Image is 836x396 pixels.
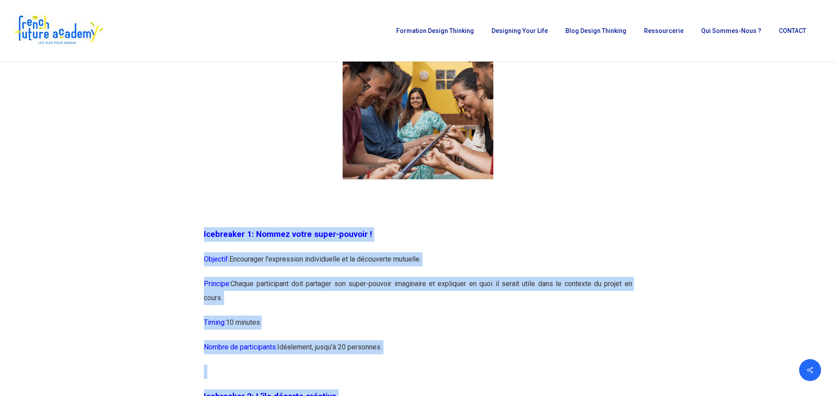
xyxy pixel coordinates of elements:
[204,316,632,340] p: 10 minutes
[204,255,229,263] span: Objectif:
[697,28,766,34] a: Qui sommes-nous ?
[204,340,632,365] p: Idéalement, jusqu’à 20 personnes.
[396,27,474,34] span: Formation Design Thinking
[392,28,478,34] a: Formation Design Thinking
[640,28,688,34] a: Ressourcerie
[204,318,226,327] span: Timing:
[204,229,372,239] span: Icebreaker 1: Nommez votre super-pouvoir !
[644,27,684,34] span: Ressourcerie
[204,280,231,288] span: Principe:
[204,277,632,316] p: Chaque participant doit partager son super-pouvoir imaginaire et expliquer en quoi il serait util...
[701,27,761,34] span: Qui sommes-nous ?
[561,28,631,34] a: Blog Design Thinking
[779,27,806,34] span: CONTACT
[204,343,277,351] span: Nombre de participants:
[565,27,626,34] span: Blog Design Thinking
[774,28,811,34] a: CONTACT
[492,27,548,34] span: Designing Your Life
[487,28,552,34] a: Designing Your Life
[204,252,632,277] p: Encourager l’expression individuelle et la découverte mutuelle.
[12,13,105,48] img: French Future Academy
